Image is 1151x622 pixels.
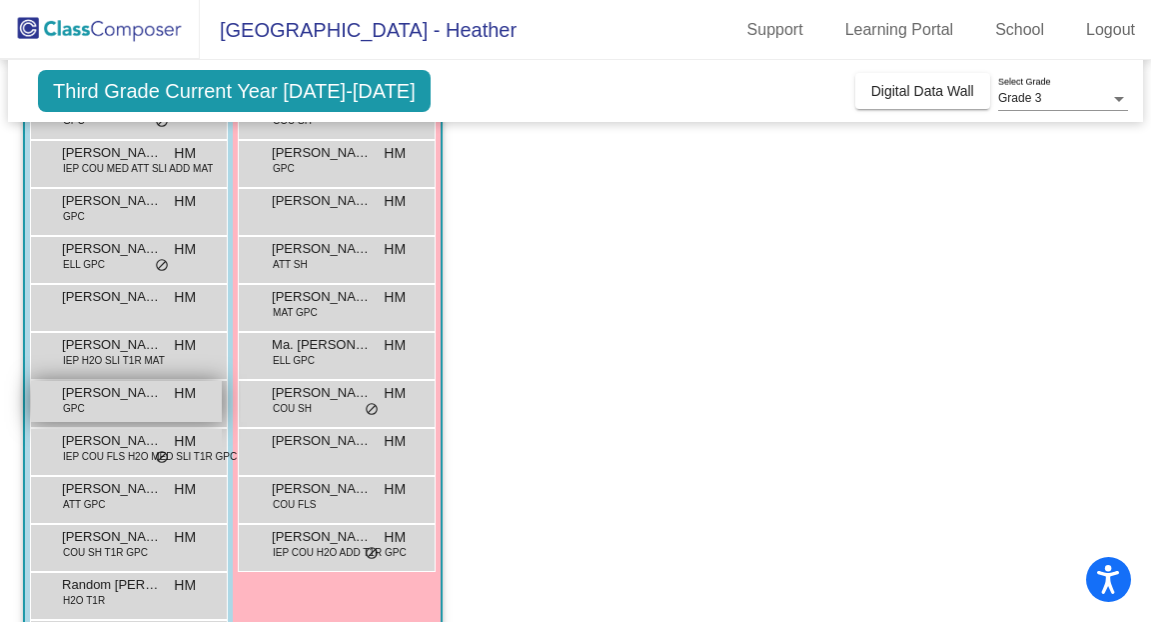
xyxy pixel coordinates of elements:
[384,431,406,452] span: HM
[829,14,970,46] a: Learning Portal
[384,479,406,500] span: HM
[384,143,406,164] span: HM
[272,287,372,307] span: [PERSON_NAME]
[384,383,406,404] span: HM
[272,527,372,547] span: [PERSON_NAME]
[155,258,169,274] span: do_not_disturb_alt
[174,239,196,260] span: HM
[273,257,308,272] span: ATT SH
[63,257,105,272] span: ELL GPC
[62,239,162,259] span: [PERSON_NAME]
[384,191,406,212] span: HM
[63,545,148,560] span: COU SH T1R GPC
[62,527,162,547] span: [PERSON_NAME]
[272,191,372,211] span: [PERSON_NAME]
[979,14,1060,46] a: School
[63,161,213,176] span: IEP COU MED ATT SLI ADD MAT
[63,353,165,368] span: IEP H2O SLI T1R MAT
[272,239,372,259] span: [PERSON_NAME]
[155,450,169,466] span: do_not_disturb_alt
[63,209,85,224] span: GPC
[174,287,196,308] span: HM
[63,497,105,512] span: ATT GPC
[174,575,196,596] span: HM
[1070,14,1151,46] a: Logout
[62,191,162,211] span: [PERSON_NAME]
[62,335,162,355] span: [PERSON_NAME]
[384,287,406,308] span: HM
[174,479,196,500] span: HM
[174,191,196,212] span: HM
[272,335,372,355] span: Ma. [PERSON_NAME]
[273,161,295,176] span: GPC
[273,353,315,368] span: ELL GPC
[273,401,312,416] span: COU SH
[200,14,517,46] span: [GEOGRAPHIC_DATA] - Heather
[998,91,1041,105] span: Grade 3
[62,287,162,307] span: [PERSON_NAME]
[384,527,406,548] span: HM
[62,383,162,403] span: [PERSON_NAME]
[272,431,372,451] span: [PERSON_NAME]
[272,479,372,499] span: [PERSON_NAME]
[62,479,162,499] span: [PERSON_NAME]
[273,497,316,512] span: COU FLS
[62,575,162,595] span: Random [PERSON_NAME]
[174,527,196,548] span: HM
[174,431,196,452] span: HM
[731,14,819,46] a: Support
[273,305,318,320] span: MAT GPC
[174,383,196,404] span: HM
[174,143,196,164] span: HM
[62,143,162,163] span: [PERSON_NAME]
[174,335,196,356] span: HM
[273,545,407,560] span: IEP COU H2O ADD T1R GPC
[155,114,169,130] span: do_not_disturb_alt
[63,593,105,608] span: H2O T1R
[365,546,379,562] span: do_not_disturb_alt
[855,73,990,109] button: Digital Data Wall
[384,335,406,356] span: HM
[384,239,406,260] span: HM
[871,83,974,99] span: Digital Data Wall
[62,431,162,451] span: [PERSON_NAME]
[63,401,85,416] span: GPC
[272,143,372,163] span: [PERSON_NAME]
[63,449,237,464] span: IEP COU FLS H2O MED SLI T1R GPC
[38,70,431,112] span: Third Grade Current Year [DATE]-[DATE]
[272,383,372,403] span: [PERSON_NAME]
[365,402,379,418] span: do_not_disturb_alt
